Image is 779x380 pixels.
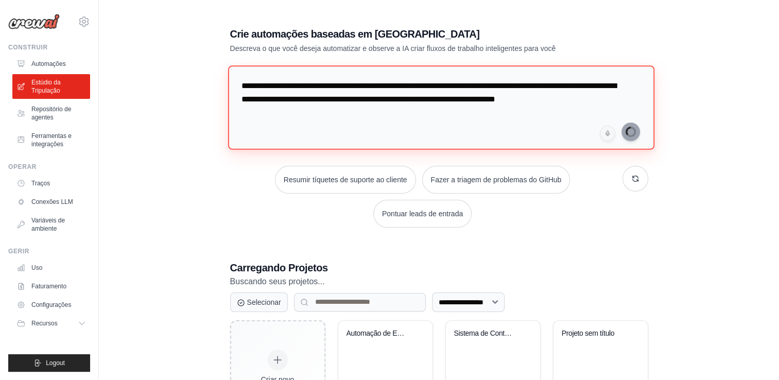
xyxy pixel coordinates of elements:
a: Uso [12,260,90,276]
div: Operar [8,163,90,171]
button: Fazer a triagem de problemas do GitHub [422,166,570,194]
img: Logotipo [8,14,60,29]
button: Click to speak your automation idea [600,126,615,141]
div: Untitled Project [562,329,624,338]
font: Selecionar [247,298,281,306]
p: Buscando seus projetos... [230,275,648,288]
a: Variáveis de ambiente [12,212,90,237]
a: Conexões LLM [12,194,90,210]
a: Configurações [12,297,90,313]
button: Pontuar leads de entrada [373,200,472,228]
font: Variáveis de ambiente [31,216,86,233]
font: Automações [31,60,66,68]
div: Gerir [8,247,90,255]
a: Faturamento [12,278,90,295]
span: Logout [46,359,65,367]
button: Get new suggestions [622,166,648,192]
a: Automações [12,56,90,72]
font: Conexões LLM [31,198,73,206]
button: Recursos [12,315,90,332]
p: Descreva o que você deseja automatizar e observe a IA criar fluxos de trabalho inteligentes para ... [230,43,576,54]
button: Resumir tíquetes de suporte ao cliente [275,166,416,194]
font: Faturamento [31,282,66,290]
font: Traços [31,179,50,187]
a: Traços [12,175,90,192]
div: Sistema de Controle de Ciclos com Stop [454,329,516,338]
font: Uso [31,264,42,272]
font: Repositório de agentes [31,105,86,122]
font: Ferramentas e integrações [31,132,86,148]
a: Ferramentas e integrações [12,128,90,152]
h3: Carregando Projetos [230,261,648,275]
button: Logout [8,354,90,372]
h1: Crie automações baseadas em [GEOGRAPHIC_DATA] [230,27,576,41]
span: Recursos [31,319,58,327]
div: Construir [8,43,90,51]
a: Estúdio da Tripulação [12,74,90,99]
button: Selecionar [230,292,288,312]
font: Estúdio da Tripulação [31,78,86,95]
font: Configurações [31,301,71,309]
div: Automacao de Envio de Emails [347,329,409,338]
a: Repositório de agentes [12,101,90,126]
